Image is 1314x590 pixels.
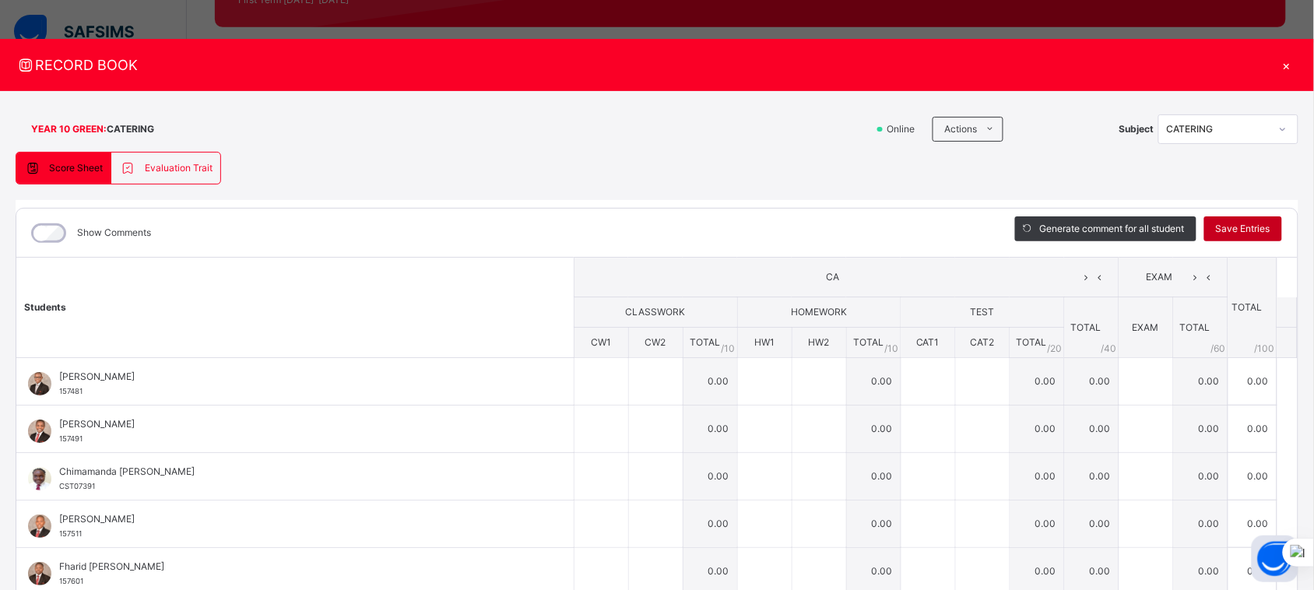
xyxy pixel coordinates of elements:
td: 0.00 [1173,406,1228,453]
span: / 60 [1211,342,1226,356]
td: 0.00 [1064,500,1119,548]
span: TOTAL [1071,321,1101,333]
span: TOTAL [690,336,720,348]
td: 0.00 [1228,406,1277,453]
span: Subject [1119,122,1154,136]
td: 0.00 [683,358,737,406]
span: / 10 [885,342,899,356]
td: 0.00 [1010,406,1064,453]
td: 0.00 [846,358,901,406]
span: 157491 [59,434,83,443]
td: 0.00 [1173,358,1228,406]
button: Open asap [1252,536,1298,582]
span: / 40 [1101,342,1117,356]
span: / 10 [722,342,736,356]
th: TOTAL [1228,258,1277,358]
td: 0.00 [1064,358,1119,406]
div: × [1275,54,1298,76]
img: 157601.png [28,562,51,585]
div: CATERING [1167,122,1270,136]
img: 157511.png [28,514,51,538]
span: TEST [971,306,995,318]
span: / 20 [1048,342,1063,356]
span: EXAM [1131,270,1189,284]
span: CW1 [591,336,611,348]
img: 157481.png [28,372,51,395]
img: 157491.png [28,420,51,443]
span: TOTAL [1017,336,1047,348]
span: [PERSON_NAME] [59,370,539,384]
span: Generate comment for all student [1040,222,1185,236]
span: TOTAL [853,336,884,348]
td: 0.00 [1010,500,1064,548]
span: Score Sheet [49,161,103,175]
span: CW2 [645,336,666,348]
span: CA [586,270,1080,284]
span: Save Entries [1216,222,1270,236]
td: 0.00 [1064,453,1119,500]
td: 0.00 [1228,500,1277,548]
span: HOMEWORK [791,306,847,318]
td: 0.00 [1228,453,1277,500]
span: /100 [1255,342,1275,356]
span: EXAM [1133,321,1159,333]
td: 0.00 [1173,453,1228,500]
span: 157601 [59,577,83,585]
label: Show Comments [77,226,151,240]
span: [PERSON_NAME] [59,417,539,431]
span: YEAR 10 GREEN : [31,122,107,136]
td: 0.00 [1228,358,1277,406]
td: 0.00 [1010,453,1064,500]
span: RECORD BOOK [16,54,1275,76]
td: 0.00 [846,453,901,500]
span: 157481 [59,387,83,395]
span: HW1 [754,336,775,348]
span: CST07391 [59,482,95,490]
td: 0.00 [1064,406,1119,453]
span: CLASSWORK [626,306,686,318]
span: CAT1 [916,336,940,348]
span: TOTAL [1180,321,1210,333]
span: CATERING [107,122,154,136]
td: 0.00 [683,453,737,500]
td: 0.00 [1173,500,1228,548]
span: Fharid [PERSON_NAME] [59,560,539,574]
td: 0.00 [683,406,737,453]
span: CAT2 [971,336,995,348]
span: Online [886,122,925,136]
span: Actions [945,122,978,136]
span: Evaluation Trait [145,161,213,175]
span: HW2 [809,336,830,348]
span: Chimamanda [PERSON_NAME] [59,465,539,479]
td: 0.00 [846,406,901,453]
img: CST07391.png [28,467,51,490]
td: 0.00 [846,500,901,548]
span: [PERSON_NAME] [59,512,539,526]
td: 0.00 [1010,358,1064,406]
span: 157511 [59,529,82,538]
td: 0.00 [683,500,737,548]
span: Students [24,301,66,313]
